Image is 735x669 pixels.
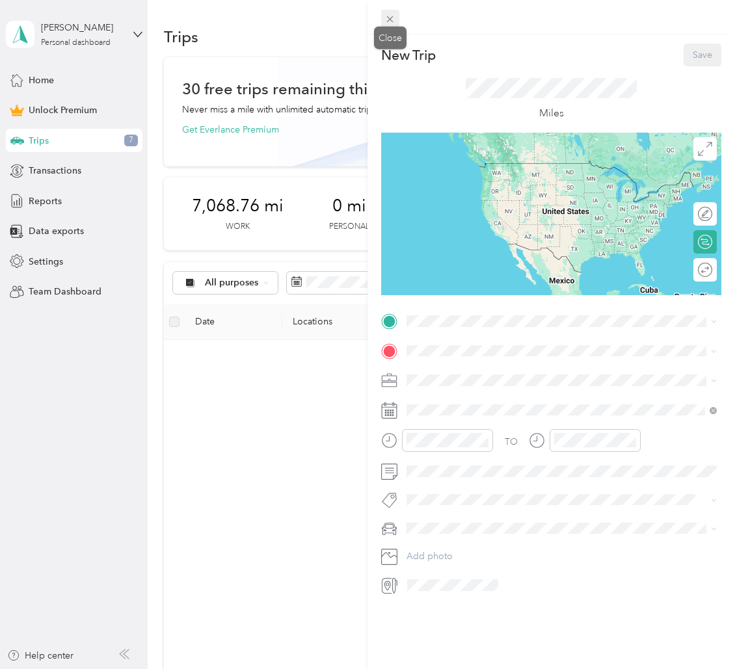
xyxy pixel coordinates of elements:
p: New Trip [381,46,436,64]
div: TO [505,435,518,449]
button: Add photo [402,547,721,566]
p: Miles [539,105,564,122]
iframe: Everlance-gr Chat Button Frame [662,596,735,669]
div: Close [374,27,407,49]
